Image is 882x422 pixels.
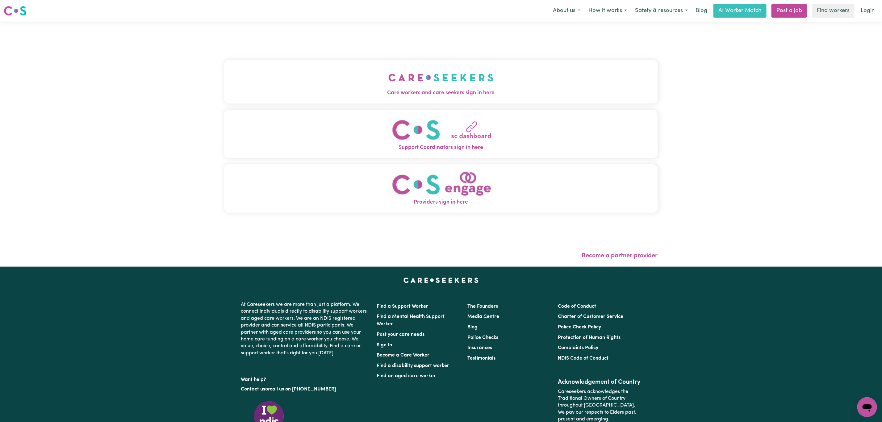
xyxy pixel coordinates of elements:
[857,397,877,417] iframe: Button to launch messaging window, conversation in progress
[631,4,692,17] button: Safety & resources
[377,353,430,358] a: Become a Care Worker
[377,363,449,368] a: Find a disability support worker
[812,4,855,18] a: Find workers
[4,5,27,16] img: Careseekers logo
[4,4,27,18] a: Careseekers logo
[558,345,598,350] a: Complaints Policy
[224,60,658,103] button: Care workers and care seekers sign in here
[224,164,658,213] button: Providers sign in here
[771,4,807,18] a: Post a job
[377,373,436,378] a: Find an aged care worker
[377,304,428,309] a: Find a Support Worker
[224,89,658,97] span: Care workers and care seekers sign in here
[241,374,370,383] p: Want help?
[467,314,499,319] a: Media Centre
[558,378,641,386] h2: Acknowledgement of Country
[224,110,658,158] button: Support Coordinators sign in here
[558,314,623,319] a: Charter of Customer Service
[692,4,711,18] a: Blog
[584,4,631,17] button: How it works
[467,345,492,350] a: Insurances
[558,325,601,330] a: Police Check Policy
[241,299,370,359] p: At Careseekers we are more than just a platform. We connect individuals directly to disability su...
[467,335,498,340] a: Police Checks
[558,356,608,361] a: NDIS Code of Conduct
[713,4,767,18] a: AI Worker Match
[857,4,878,18] a: Login
[377,332,425,337] a: Post your care needs
[241,387,265,392] a: Contact us
[467,304,498,309] a: The Founders
[377,314,445,327] a: Find a Mental Health Support Worker
[558,304,596,309] a: Code of Conduct
[558,335,621,340] a: Protection of Human Rights
[377,343,392,348] a: Sign In
[270,387,336,392] a: call us on [PHONE_NUMBER]
[549,4,584,17] button: About us
[403,278,479,283] a: Careseekers home page
[467,356,495,361] a: Testimonials
[241,383,370,395] p: or
[224,198,658,206] span: Providers sign in here
[582,253,658,259] a: Become a partner provider
[224,144,658,152] span: Support Coordinators sign in here
[467,325,478,330] a: Blog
